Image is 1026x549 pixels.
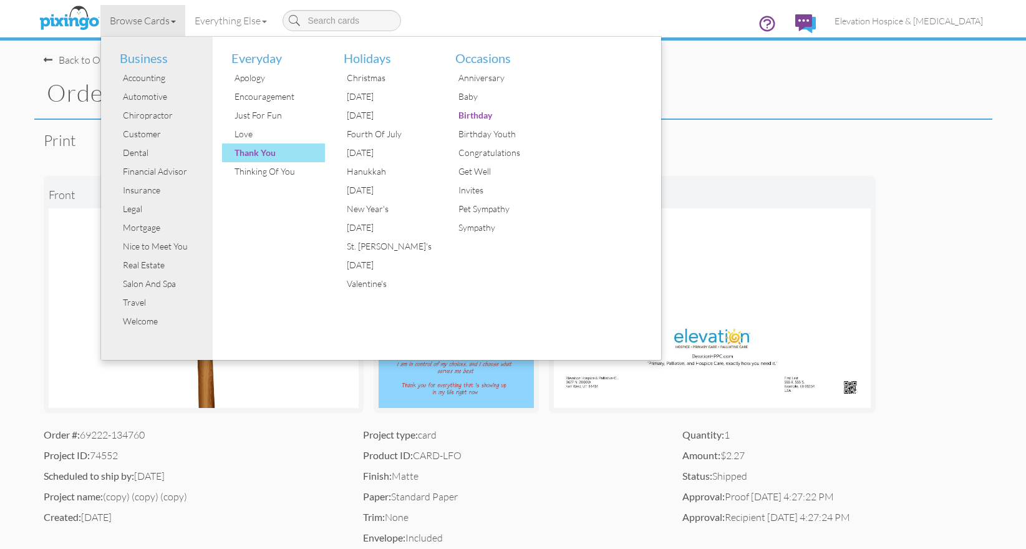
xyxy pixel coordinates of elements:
strong: Project type: [363,429,418,440]
a: [DATE] [334,106,437,125]
div: New Year's [344,200,437,218]
div: $2.27 [682,449,983,463]
a: Thank You [222,143,325,162]
a: Legal [110,200,213,218]
a: Elevation Hospice & [MEDICAL_DATA] [825,5,992,37]
a: Customer [110,125,213,143]
li: Business [110,37,213,69]
input: Search cards [283,10,401,31]
a: Congratulations [446,143,549,162]
div: 74552 [44,449,344,463]
div: Accounting [120,69,213,87]
div: [DATE] [344,87,437,106]
div: Shipped [682,469,983,483]
strong: Project name: [44,490,103,502]
div: Christmas [344,69,437,87]
strong: Product ID: [363,449,413,461]
div: Back to Order History [44,53,153,67]
a: Fourth Of July [334,125,437,143]
div: Financial Advisor [120,162,213,181]
div: Salon And Spa [120,274,213,293]
strong: Created: [44,511,81,523]
a: St. [PERSON_NAME]'s [334,237,437,256]
span: Elevation Hospice & [MEDICAL_DATA] [835,16,983,26]
div: Sympathy [455,218,549,237]
a: Chiropractor [110,106,213,125]
a: Real Estate [110,256,213,274]
a: New Year's [334,200,437,218]
div: Chiropractor [120,106,213,125]
div: Automotive [120,87,213,106]
strong: Order #: [44,429,80,440]
div: Matte [363,469,664,483]
div: CARD-LFO [363,449,664,463]
strong: Amount: [682,449,720,461]
a: Browse Cards [100,5,185,36]
a: Travel [110,293,213,312]
div: Customer [120,125,213,143]
div: [DATE] [344,106,437,125]
a: [DATE] [334,143,437,162]
a: Christmas [334,69,437,87]
img: comments.svg [795,14,816,33]
div: Valentine's [344,274,437,293]
strong: Project ID: [44,449,90,461]
div: Baby [455,87,549,106]
div: Anniversary [455,69,549,87]
div: Thank You [231,143,325,162]
strong: Paper: [363,490,391,502]
div: card [363,428,664,442]
div: Legal [120,200,213,218]
li: Holidays [334,37,437,69]
div: [DATE] [44,469,344,483]
div: St. [PERSON_NAME]'s [344,237,437,256]
div: Recipient [DATE] 4:27:24 PM [682,510,983,525]
strong: Approval: [682,490,725,502]
a: Automotive [110,87,213,106]
div: Hanukkah [344,162,437,181]
div: [DATE] [344,256,437,274]
div: Proof [DATE] 4:27:22 PM [682,490,983,504]
a: Hanukkah [334,162,437,181]
a: Get Well [446,162,549,181]
div: Get Well [455,162,549,181]
div: Welcome [120,312,213,331]
a: [DATE] [334,256,437,274]
div: Thinking Of You [231,162,325,181]
a: Encouragement [222,87,325,106]
div: Birthday Youth [455,125,549,143]
strong: Status: [682,470,712,482]
div: (copy) (copy) (copy) [44,490,344,504]
a: Welcome [110,312,213,331]
a: Just For Fun [222,106,325,125]
img: Landscape Image [554,208,871,408]
nav-back: Order History [44,41,983,67]
a: Anniversary [446,69,549,87]
h1: Order History Detail [47,80,992,106]
div: Congratulations [455,143,549,162]
strong: Trim: [363,511,385,523]
a: Birthday [446,106,549,125]
a: Pet Sympathy [446,200,549,218]
a: Nice to Meet You [110,237,213,256]
strong: Scheduled to ship by: [44,470,134,482]
a: [DATE] [334,87,437,106]
div: [DATE] [44,510,344,525]
div: Invites [455,181,549,200]
strong: Finish: [363,470,392,482]
div: Print [44,120,983,161]
div: Standard Paper [363,490,664,504]
a: Financial Advisor [110,162,213,181]
img: Landscape Image [49,208,359,408]
div: Dental [120,143,213,162]
a: Love [222,125,325,143]
a: Valentine's [334,274,437,293]
div: back [554,181,871,208]
a: Everything Else [185,5,276,36]
div: Travel [120,293,213,312]
strong: Quantity: [682,429,724,440]
div: [DATE] [344,143,437,162]
a: Accounting [110,69,213,87]
a: Invites [446,181,549,200]
div: Real Estate [120,256,213,274]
